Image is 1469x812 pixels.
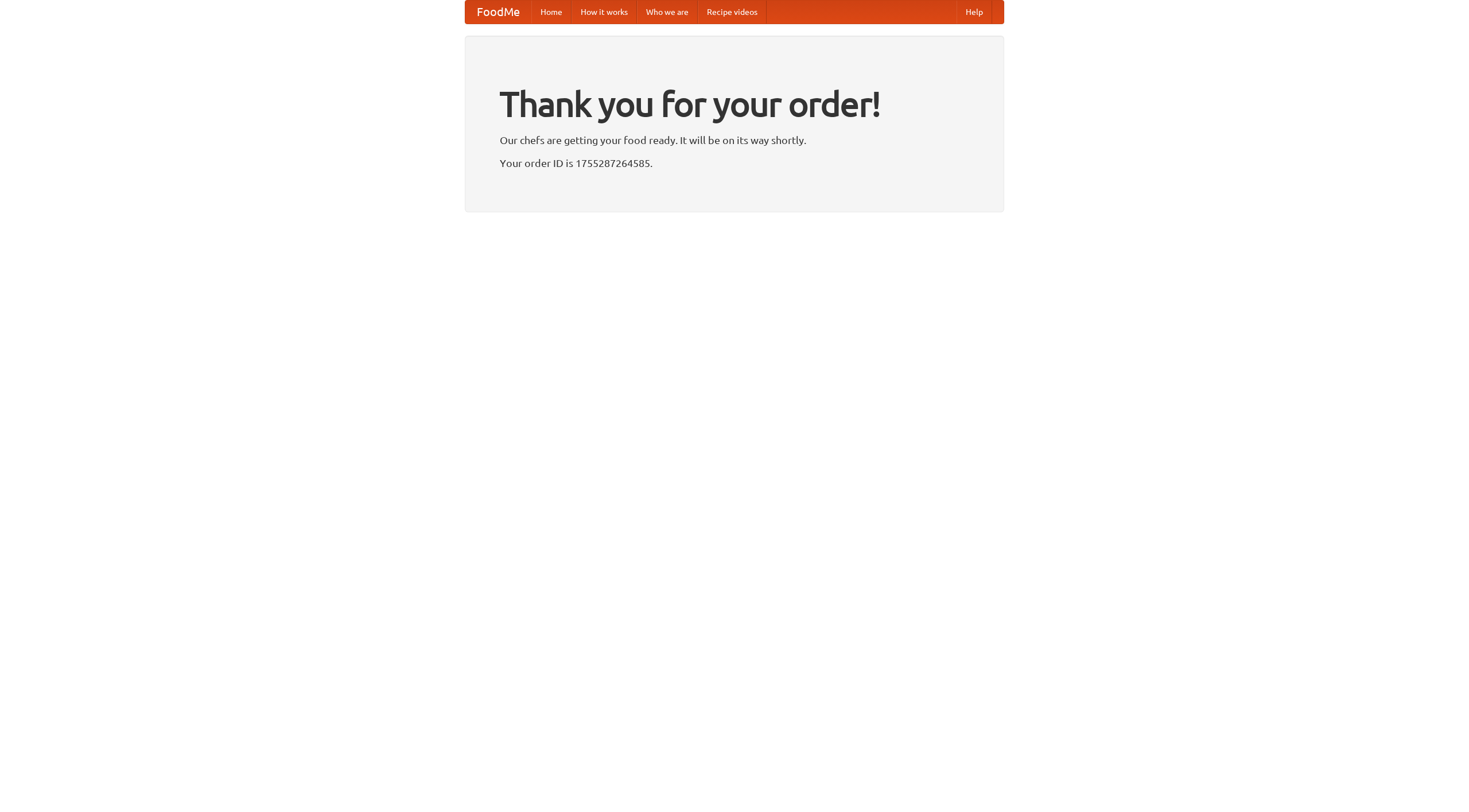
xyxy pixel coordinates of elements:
p: Your order ID is 1755287264585. [500,154,969,172]
a: Home [531,1,572,24]
a: Recipe videos [698,1,767,24]
a: Who we are [637,1,698,24]
h1: Thank you for your order! [500,76,969,131]
p: Our chefs are getting your food ready. It will be on its way shortly. [500,131,969,149]
a: Help [957,1,992,24]
a: FoodMe [465,1,531,24]
a: How it works [572,1,637,24]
